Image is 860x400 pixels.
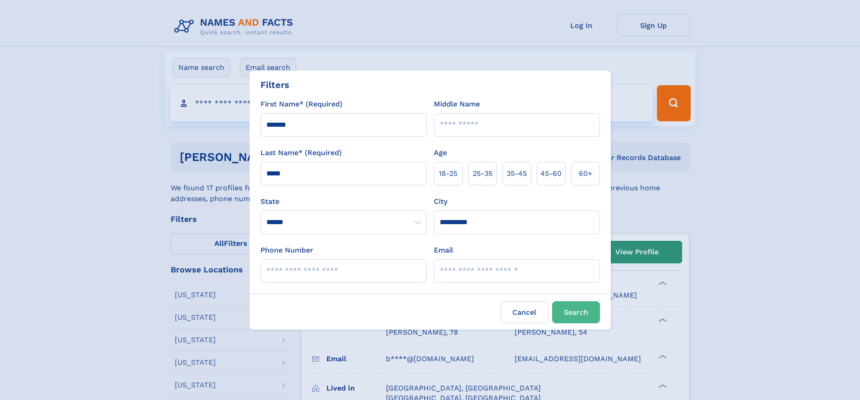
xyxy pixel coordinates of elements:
[579,168,592,179] span: 60+
[434,147,447,158] label: Age
[260,147,342,158] label: Last Name* (Required)
[540,168,562,179] span: 45‑60
[434,99,480,110] label: Middle Name
[434,245,453,256] label: Email
[260,78,289,92] div: Filters
[501,301,549,323] label: Cancel
[260,196,427,207] label: State
[260,99,343,110] label: First Name* (Required)
[439,168,457,179] span: 18‑25
[473,168,493,179] span: 25‑35
[434,196,447,207] label: City
[552,301,600,323] button: Search
[260,245,313,256] label: Phone Number
[507,168,527,179] span: 35‑45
